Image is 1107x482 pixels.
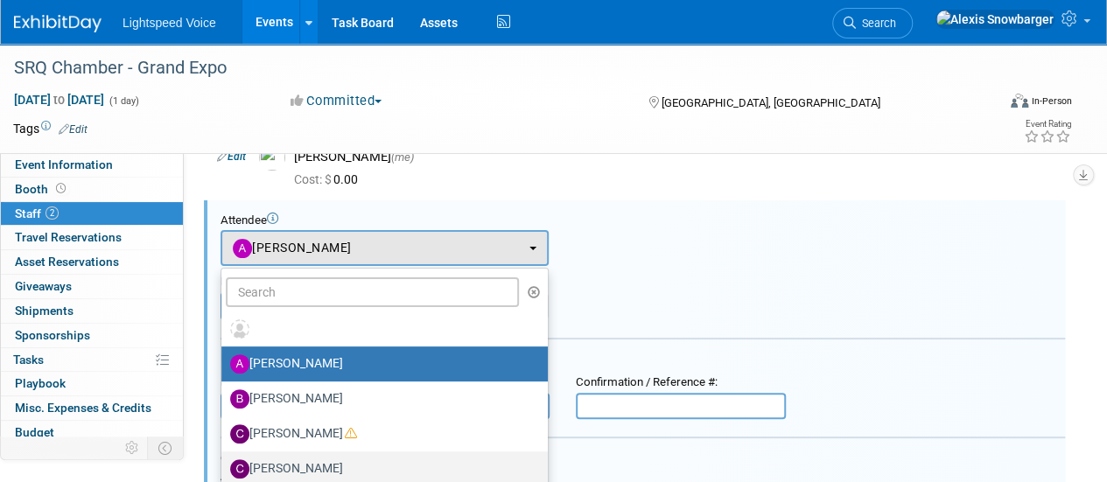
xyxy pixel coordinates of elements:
[123,16,216,30] span: Lightspeed Voice
[294,172,333,186] span: Cost: $
[53,182,69,195] span: Booth not reserved yet
[1,226,183,249] a: Travel Reservations
[230,424,249,444] img: C.jpg
[221,230,549,266] button: [PERSON_NAME]
[230,319,249,339] img: Unassigned-User-Icon.png
[217,150,246,163] a: Edit
[15,182,69,196] span: Booth
[1,348,183,372] a: Tasks
[1,153,183,177] a: Event Information
[14,15,102,32] img: ExhibitDay
[230,420,530,448] label: [PERSON_NAME]
[15,230,122,244] span: Travel Reservations
[221,451,1065,466] div: Cost:
[935,10,1054,29] img: Alexis Snowbarger
[15,401,151,415] span: Misc. Expenses & Credits
[661,96,879,109] span: [GEOGRAPHIC_DATA], [GEOGRAPHIC_DATA]
[284,92,389,110] button: Committed
[1,421,183,444] a: Budget
[46,206,59,220] span: 2
[15,255,119,269] span: Asset Reservations
[15,279,72,293] span: Giveaways
[1024,120,1071,129] div: Event Rating
[59,123,88,136] a: Edit
[226,277,519,307] input: Search
[917,91,1072,117] div: Event Format
[221,351,1065,367] div: Registration / Ticket Info (optional)
[1,372,183,395] a: Playbook
[15,376,66,390] span: Playbook
[1,250,183,274] a: Asset Reservations
[1,178,183,201] a: Booth
[1011,94,1028,108] img: Format-Inperson.png
[1,275,183,298] a: Giveaways
[230,354,249,374] img: A.jpg
[230,385,530,413] label: [PERSON_NAME]
[294,149,1052,165] div: [PERSON_NAME]
[1,324,183,347] a: Sponsorships
[221,213,1065,228] div: Attendee
[8,52,982,84] div: SRQ Chamber - Grand Expo
[15,304,74,318] span: Shipments
[117,437,148,459] td: Personalize Event Tab Strip
[15,157,113,171] span: Event Information
[294,172,365,186] span: 0.00
[391,150,414,164] span: (me)
[148,437,184,459] td: Toggle Event Tabs
[15,206,59,220] span: Staff
[13,92,105,108] span: [DATE] [DATE]
[108,95,139,107] span: (1 day)
[13,353,44,367] span: Tasks
[230,389,249,409] img: B.jpg
[1,396,183,420] a: Misc. Expenses & Credits
[832,8,913,38] a: Search
[15,425,54,439] span: Budget
[856,17,896,30] span: Search
[51,93,67,107] span: to
[576,375,786,390] div: Confirmation / Reference #:
[230,350,530,378] label: [PERSON_NAME]
[1,299,183,323] a: Shipments
[230,459,249,479] img: C.jpg
[10,7,819,24] body: Rich Text Area. Press ALT-0 for help.
[1,202,183,226] a: Staff2
[1031,94,1072,108] div: In-Person
[13,120,88,137] td: Tags
[15,328,90,342] span: Sponsorships
[233,241,352,255] span: [PERSON_NAME]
